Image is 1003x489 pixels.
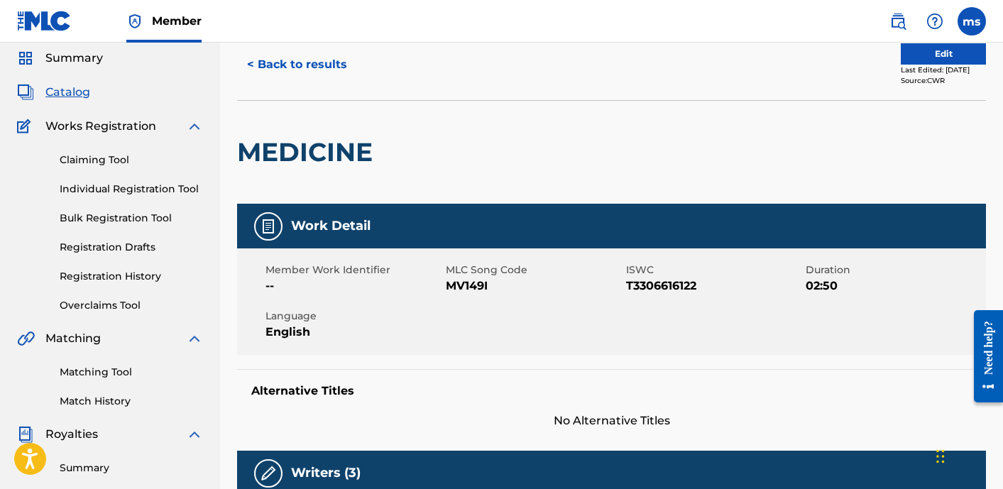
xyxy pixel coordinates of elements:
[45,118,156,135] span: Works Registration
[60,153,203,167] a: Claiming Tool
[265,263,442,278] span: Member Work Identifier
[186,330,203,347] img: expand
[806,263,982,278] span: Duration
[60,461,203,476] a: Summary
[901,65,986,75] div: Last Edited: [DATE]
[926,13,943,30] img: help
[251,384,972,398] h5: Alternative Titles
[17,50,34,67] img: Summary
[901,75,986,86] div: Source: CWR
[17,426,34,443] img: Royalties
[60,269,203,284] a: Registration History
[806,278,982,295] span: 02:50
[45,426,98,443] span: Royalties
[237,136,380,168] h2: MEDICINE
[186,426,203,443] img: expand
[60,298,203,313] a: Overclaims Tool
[958,7,986,35] div: User Menu
[126,13,143,30] img: Top Rightsholder
[446,263,623,278] span: MLC Song Code
[260,218,277,235] img: Work Detail
[889,13,906,30] img: search
[626,278,803,295] span: T3306616122
[60,211,203,226] a: Bulk Registration Tool
[17,11,72,31] img: MLC Logo
[265,278,442,295] span: --
[152,13,202,29] span: Member
[186,118,203,135] img: expand
[45,84,90,101] span: Catalog
[17,84,90,101] a: CatalogCatalog
[60,365,203,380] a: Matching Tool
[265,309,442,324] span: Language
[237,47,357,82] button: < Back to results
[265,324,442,341] span: English
[626,263,803,278] span: ISWC
[291,465,361,481] h5: Writers (3)
[60,182,203,197] a: Individual Registration Tool
[260,465,277,482] img: Writers
[932,421,1003,489] iframe: Chat Widget
[45,330,101,347] span: Matching
[921,7,949,35] div: Help
[884,7,912,35] a: Public Search
[60,240,203,255] a: Registration Drafts
[963,300,1003,414] iframe: Resource Center
[45,50,103,67] span: Summary
[936,435,945,478] div: Drag
[60,394,203,409] a: Match History
[17,118,35,135] img: Works Registration
[291,218,371,234] h5: Work Detail
[446,278,623,295] span: MV149I
[17,330,35,347] img: Matching
[17,50,103,67] a: SummarySummary
[901,43,986,65] button: Edit
[17,84,34,101] img: Catalog
[237,412,986,429] span: No Alternative Titles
